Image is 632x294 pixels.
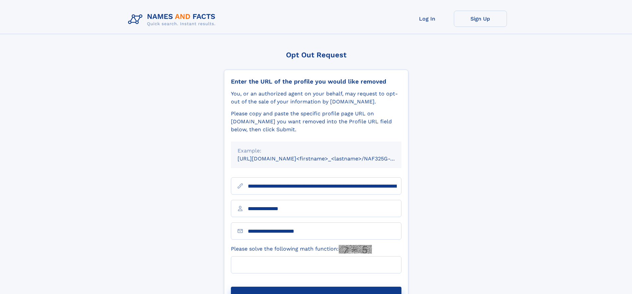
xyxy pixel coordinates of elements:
div: Example: [238,147,395,155]
img: Logo Names and Facts [125,11,221,29]
small: [URL][DOMAIN_NAME]<firstname>_<lastname>/NAF325G-xxxxxxxx [238,155,414,162]
div: Enter the URL of the profile you would like removed [231,78,401,85]
a: Sign Up [454,11,507,27]
div: Please copy and paste the specific profile page URL on [DOMAIN_NAME] you want removed into the Pr... [231,110,401,134]
div: Opt Out Request [224,51,408,59]
a: Log In [401,11,454,27]
label: Please solve the following math function: [231,245,372,254]
div: You, or an authorized agent on your behalf, may request to opt-out of the sale of your informatio... [231,90,401,106]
